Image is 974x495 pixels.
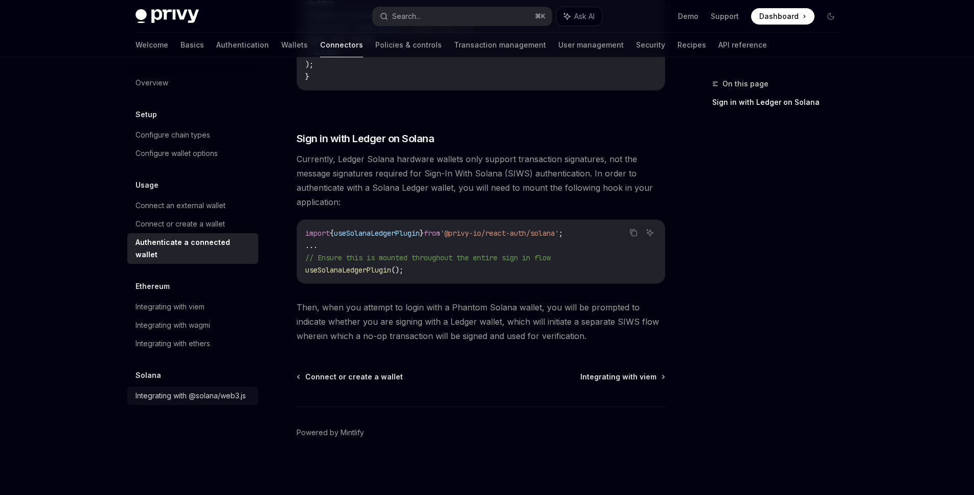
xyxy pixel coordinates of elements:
[135,218,225,230] div: Connect or create a wallet
[440,229,559,238] span: '@privy-io/react-auth/solana'
[305,253,551,262] span: // Ensure this is mounted throughout the entire sign in flow
[135,33,168,57] a: Welcome
[135,301,205,313] div: Integrating with viem
[712,94,847,110] a: Sign in with Ledger on Solana
[392,10,421,22] div: Search...
[127,144,258,163] a: Configure wallet options
[305,72,309,81] span: }
[135,129,210,141] div: Configure chain types
[135,236,252,261] div: Authenticate a connected wallet
[424,229,440,238] span: from
[535,12,546,20] span: ⌘ K
[722,78,768,90] span: On this page
[305,241,318,250] span: ...
[559,229,563,238] span: ;
[391,265,403,275] span: ();
[127,316,258,334] a: Integrating with wagmi
[305,265,391,275] span: useSolanaLedgerPlugin
[127,334,258,353] a: Integrating with ethers
[127,215,258,233] a: Connect or create a wallet
[135,390,246,402] div: Integrating with @solana/web3.js
[305,372,403,382] span: Connect or create a wallet
[759,11,799,21] span: Dashboard
[320,33,363,57] a: Connectors
[180,33,204,57] a: Basics
[718,33,767,57] a: API reference
[297,300,665,343] span: Then, when you attempt to login with a Phantom Solana wallet, you will be prompted to indicate wh...
[420,229,424,238] span: }
[135,147,218,160] div: Configure wallet options
[375,33,442,57] a: Policies & controls
[127,233,258,264] a: Authenticate a connected wallet
[135,199,225,212] div: Connect an external wallet
[558,33,624,57] a: User management
[135,337,210,350] div: Integrating with ethers
[373,7,552,26] button: Search...⌘K
[580,372,664,382] a: Integrating with viem
[305,60,313,69] span: );
[711,11,739,21] a: Support
[580,372,656,382] span: Integrating with viem
[297,152,665,209] span: Currently, Ledger Solana hardware wallets only support transaction signatures, not the message si...
[574,11,595,21] span: Ask AI
[135,179,158,191] h5: Usage
[127,126,258,144] a: Configure chain types
[334,229,420,238] span: useSolanaLedgerPlugin
[127,298,258,316] a: Integrating with viem
[305,229,330,238] span: import
[216,33,269,57] a: Authentication
[627,226,640,239] button: Copy the contents from the code block
[678,11,698,21] a: Demo
[135,280,170,292] h5: Ethereum
[297,427,364,438] a: Powered by Mintlify
[135,9,199,24] img: dark logo
[297,131,435,146] span: Sign in with Ledger on Solana
[677,33,706,57] a: Recipes
[823,8,839,25] button: Toggle dark mode
[281,33,308,57] a: Wallets
[135,369,161,381] h5: Solana
[751,8,814,25] a: Dashboard
[454,33,546,57] a: Transaction management
[135,108,157,121] h5: Setup
[557,7,602,26] button: Ask AI
[135,77,168,89] div: Overview
[135,319,210,331] div: Integrating with wagmi
[298,372,403,382] a: Connect or create a wallet
[636,33,665,57] a: Security
[127,387,258,405] a: Integrating with @solana/web3.js
[127,74,258,92] a: Overview
[127,196,258,215] a: Connect an external wallet
[330,229,334,238] span: {
[643,226,656,239] button: Ask AI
